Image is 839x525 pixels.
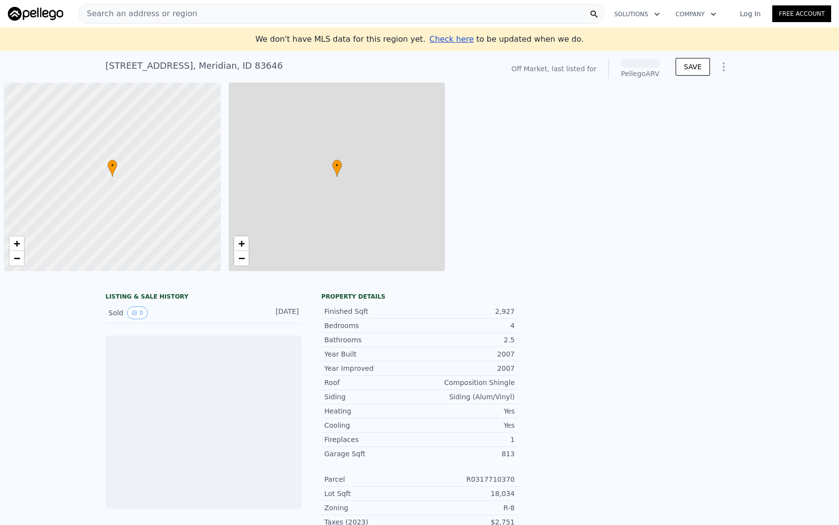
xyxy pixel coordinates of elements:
[14,252,20,264] span: −
[105,59,283,73] div: [STREET_ADDRESS] , Meridian , ID 83646
[324,489,419,498] div: Lot Sqft
[324,363,419,373] div: Year Improved
[324,392,419,402] div: Siding
[419,406,515,416] div: Yes
[772,5,831,22] a: Free Account
[419,378,515,387] div: Composition Shingle
[429,34,473,44] span: Check here
[621,69,660,79] div: Pellego ARV
[419,489,515,498] div: 18,034
[419,321,515,331] div: 4
[108,306,196,319] div: Sold
[238,252,244,264] span: −
[234,236,249,251] a: Zoom in
[511,64,597,74] div: Off Market, last listed for
[105,293,302,303] div: LISTING & SALE HISTORY
[419,363,515,373] div: 2007
[107,160,117,177] div: •
[324,406,419,416] div: Heating
[9,251,24,266] a: Zoom out
[324,306,419,316] div: Finished Sqft
[676,58,710,76] button: SAVE
[419,420,515,430] div: Yes
[324,435,419,444] div: Fireplaces
[14,237,20,249] span: +
[419,449,515,459] div: 813
[728,9,772,19] a: Log In
[332,160,342,177] div: •
[8,7,63,21] img: Pellego
[714,57,734,77] button: Show Options
[419,349,515,359] div: 2007
[324,474,419,484] div: Parcel
[321,293,518,301] div: Property details
[234,251,249,266] a: Zoom out
[668,5,724,23] button: Company
[127,306,148,319] button: View historical data
[419,503,515,513] div: R-8
[324,335,419,345] div: Bathrooms
[238,237,244,249] span: +
[324,503,419,513] div: Zoning
[107,161,117,170] span: •
[324,378,419,387] div: Roof
[255,306,299,319] div: [DATE]
[419,435,515,444] div: 1
[324,321,419,331] div: Bedrooms
[255,33,583,45] div: We don't have MLS data for this region yet.
[9,236,24,251] a: Zoom in
[419,392,515,402] div: Siding (Alum/Vinyl)
[332,161,342,170] span: •
[429,33,583,45] div: to be updated when we do.
[324,420,419,430] div: Cooling
[79,8,197,20] span: Search an address or region
[419,335,515,345] div: 2.5
[419,474,515,484] div: R0317710370
[324,349,419,359] div: Year Built
[324,449,419,459] div: Garage Sqft
[419,306,515,316] div: 2,927
[606,5,668,23] button: Solutions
